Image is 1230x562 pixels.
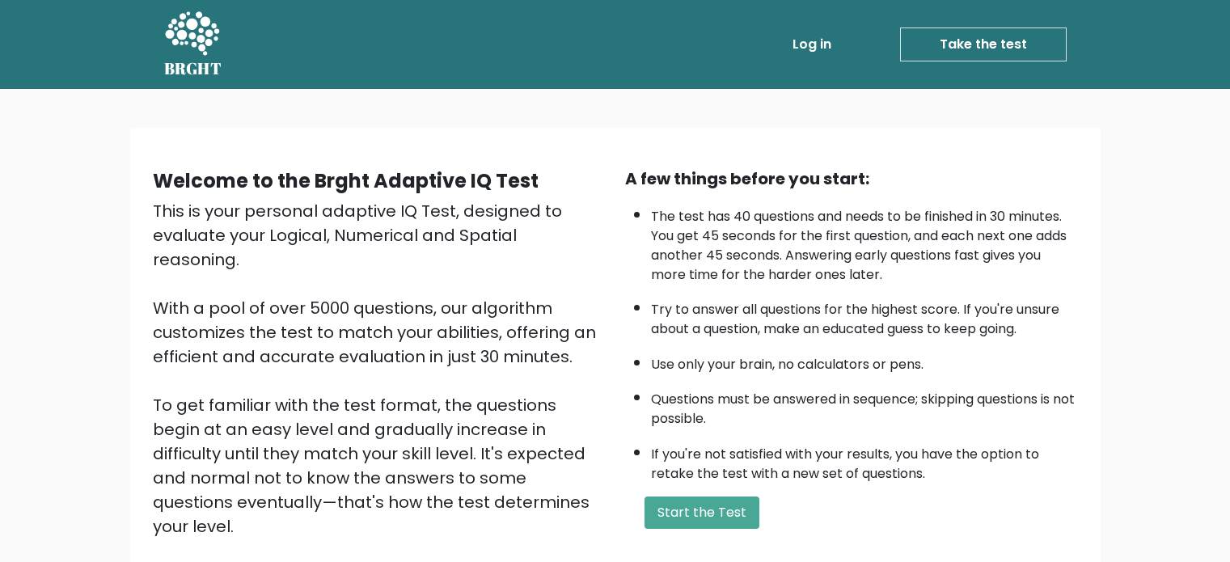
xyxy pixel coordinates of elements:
[625,167,1078,191] div: A few things before you start:
[164,59,222,78] h5: BRGHT
[786,28,838,61] a: Log in
[645,497,759,529] button: Start the Test
[900,27,1067,61] a: Take the test
[651,347,1078,374] li: Use only your brain, no calculators or pens.
[651,437,1078,484] li: If you're not satisfied with your results, you have the option to retake the test with a new set ...
[153,167,539,194] b: Welcome to the Brght Adaptive IQ Test
[164,6,222,82] a: BRGHT
[651,382,1078,429] li: Questions must be answered in sequence; skipping questions is not possible.
[651,292,1078,339] li: Try to answer all questions for the highest score. If you're unsure about a question, make an edu...
[651,199,1078,285] li: The test has 40 questions and needs to be finished in 30 minutes. You get 45 seconds for the firs...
